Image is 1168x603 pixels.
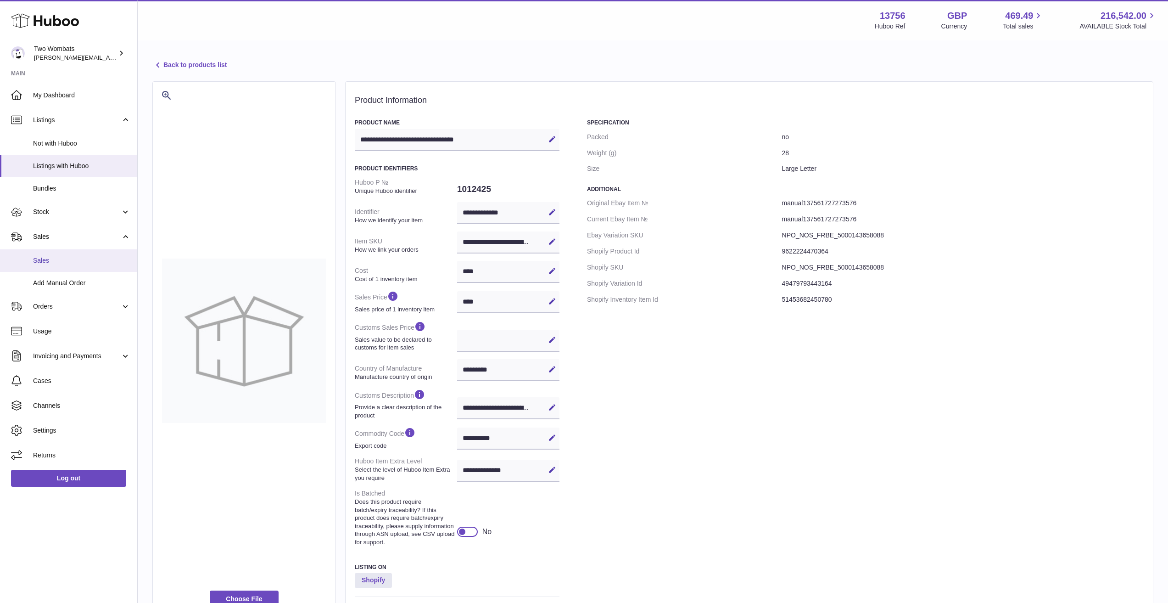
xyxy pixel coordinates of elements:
[33,208,121,216] span: Stock
[33,377,130,385] span: Cases
[587,227,782,243] dt: Ebay Variation SKU
[587,161,782,177] dt: Size
[947,10,967,22] strong: GBP
[355,175,457,198] dt: Huboo P №
[782,211,1144,227] dd: manual137561727273576
[33,327,130,336] span: Usage
[33,426,130,435] span: Settings
[355,336,455,352] strong: Sales value to be declared to customs for item sales
[587,259,782,276] dt: Shopify SKU
[33,232,121,241] span: Sales
[33,162,130,170] span: Listings with Huboo
[355,204,457,228] dt: Identifier
[33,451,130,460] span: Returns
[1101,10,1146,22] span: 216,542.00
[782,145,1144,161] dd: 28
[1079,10,1157,31] a: 216,542.00 AVAILABLE Stock Total
[355,361,457,384] dt: Country of Manufacture
[355,305,455,314] strong: Sales price of 1 inventory item
[355,485,457,550] dt: Is Batched
[355,263,457,287] dt: Cost
[880,10,905,22] strong: 13756
[1003,22,1044,31] span: Total sales
[587,243,782,259] dt: Shopify Product Id
[1079,22,1157,31] span: AVAILABLE Stock Total
[587,186,1144,193] h3: Additional
[1005,10,1033,22] span: 469.49
[587,292,782,308] dt: Shopify Inventory Item Id
[875,22,905,31] div: Huboo Ref
[1003,10,1044,31] a: 469.49 Total sales
[33,116,121,124] span: Listings
[587,119,1144,126] h3: Specification
[33,302,121,311] span: Orders
[33,352,121,361] span: Invoicing and Payments
[355,442,455,450] strong: Export code
[34,45,117,62] div: Two Wombats
[33,91,130,100] span: My Dashboard
[355,403,455,419] strong: Provide a clear description of the product
[782,243,1144,259] dd: 9622224470364
[34,54,184,61] span: [PERSON_NAME][EMAIL_ADDRESS][DOMAIN_NAME]
[587,145,782,161] dt: Weight (g)
[355,385,457,423] dt: Customs Description
[587,195,782,211] dt: Original Ebay Item №
[482,527,492,537] div: No
[355,119,559,126] h3: Product Name
[587,276,782,292] dt: Shopify Variation Id
[782,129,1144,145] dd: no
[33,256,130,265] span: Sales
[355,564,559,571] h3: Listing On
[355,317,457,355] dt: Customs Sales Price
[355,233,457,257] dt: Item SKU
[782,195,1144,211] dd: manual137561727273576
[162,259,326,423] img: no-photo-large.jpg
[782,161,1144,177] dd: Large Letter
[355,165,559,172] h3: Product Identifiers
[355,216,455,225] strong: How we identify your item
[355,466,455,482] strong: Select the level of Huboo Item Extra you require
[355,246,455,254] strong: How we link your orders
[782,292,1144,308] dd: 51453682450780
[355,498,455,546] strong: Does this product require batch/expiry traceability? If this product does require batch/expiry tr...
[457,180,559,199] dd: 1012425
[355,96,1144,106] h2: Product Information
[941,22,967,31] div: Currency
[782,259,1144,276] dd: NPO_NOS_FRBE_5000143658088
[355,275,455,283] strong: Cost of 1 inventory item
[355,453,457,485] dt: Huboo Item Extra Level
[355,373,455,381] strong: Manufacture country of origin
[33,401,130,410] span: Channels
[33,279,130,287] span: Add Manual Order
[782,276,1144,292] dd: 49479793443164
[152,60,227,71] a: Back to products list
[355,287,457,317] dt: Sales Price
[587,129,782,145] dt: Packed
[587,211,782,227] dt: Current Ebay Item №
[782,227,1144,243] dd: NPO_NOS_FRBE_5000143658088
[11,470,126,486] a: Log out
[355,423,457,453] dt: Commodity Code
[355,187,455,195] strong: Unique Huboo identifier
[33,139,130,148] span: Not with Huboo
[355,573,392,588] strong: Shopify
[11,46,25,60] img: alan@twowombats.com
[33,184,130,193] span: Bundles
